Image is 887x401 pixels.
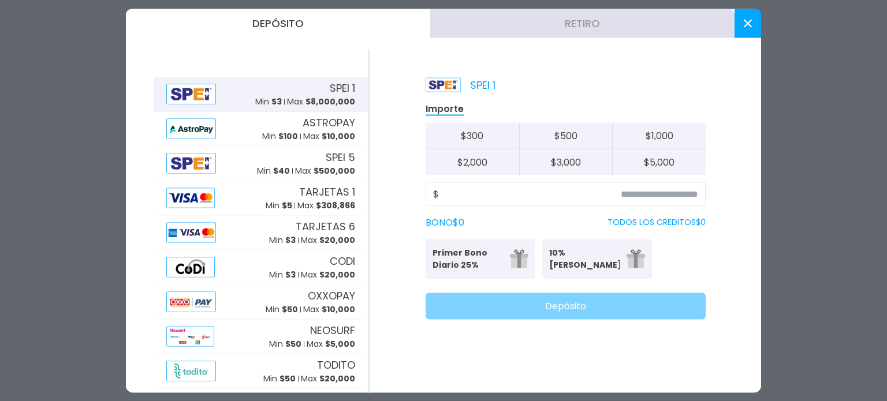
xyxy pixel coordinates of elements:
span: $ 3 [285,269,296,280]
span: OXXOPAY [308,288,355,303]
p: Max [301,234,355,246]
p: Max [303,130,355,143]
button: $500 [519,122,613,149]
p: Max [303,303,355,316]
span: $ 5,000 [325,338,355,350]
span: $ 20,000 [319,269,355,280]
img: gift [510,249,528,268]
p: Importe [426,102,464,115]
button: AlipayCODIMin $3Max $20,000 [154,250,368,284]
p: Min [262,130,298,143]
button: AlipayASTROPAYMin $100Max $10,000 [154,111,368,146]
button: AlipaySPEI 1Min $3Max $8,000,000 [154,77,368,111]
img: Alipay [166,291,216,312]
p: Max [307,338,355,350]
p: Max [301,269,355,281]
p: Max [295,165,355,177]
button: $3,000 [519,149,613,175]
button: $2,000 [426,149,519,175]
p: Min [269,234,296,246]
button: $1,000 [612,122,706,149]
span: $ 50 [285,338,301,350]
span: TARJETAS 6 [296,219,355,234]
img: Alipay [166,222,216,242]
p: 10% [PERSON_NAME] [549,246,620,271]
img: Alipay [166,153,216,173]
button: Retiro [430,9,735,38]
img: Platform Logo [426,77,461,92]
p: TODOS LOS CREDITOS $ 0 [608,216,706,228]
button: AlipaySPEI 5Min $40Max $500,000 [154,146,368,181]
span: $ 3 [285,234,296,246]
p: Primer Bono Diario 25% [433,246,503,271]
span: CODI [330,253,355,269]
p: Max [301,373,355,385]
button: AlipayOXXOPAYMin $50Max $10,000 [154,284,368,319]
button: $5,000 [612,149,706,175]
span: NEOSURF [310,323,355,338]
button: AlipayNEOSURFMin $50Max $5,000 [154,319,368,354]
button: 10% [PERSON_NAME] [542,238,652,279]
span: $ 40 [273,165,290,177]
button: $300 [426,122,519,149]
img: Alipay [166,326,214,346]
span: $ 5 [282,200,292,211]
span: $ 10,000 [322,130,355,142]
button: Depósito [126,9,430,38]
button: AlipayTODITOMin $50Max $20,000 [154,354,368,388]
span: $ 50 [282,303,298,315]
span: SPEI 5 [326,149,355,165]
span: $ 500,000 [314,165,355,177]
img: Alipay [166,84,216,104]
button: AlipayTARJETAS 1Min $5Max $308,866 [154,181,368,215]
p: Min [266,303,298,316]
label: BONO $ 0 [426,215,464,229]
p: Min [266,200,292,212]
span: $ 10,000 [322,303,355,315]
img: gift [627,249,645,268]
span: $ 20,000 [319,373,355,384]
p: Min [263,373,296,385]
span: TARJETAS 1 [299,184,355,200]
p: Min [269,269,296,281]
img: Alipay [166,257,215,277]
span: TODITO [317,357,355,373]
p: Max [297,200,355,212]
span: $ 50 [279,373,296,384]
img: Alipay [166,188,215,208]
span: $ 8,000,000 [305,96,355,107]
span: $ 100 [278,130,298,142]
button: AlipayTARJETAS 6Min $3Max $20,000 [154,215,368,250]
span: $ 308,866 [316,200,355,211]
button: Primer Bono Diario 25% [426,238,535,279]
img: Alipay [166,361,216,381]
span: $ [433,187,439,201]
span: SPEI 1 [330,80,355,96]
span: $ 20,000 [319,234,355,246]
p: Max [287,96,355,108]
button: Depósito [426,293,706,319]
span: ASTROPAY [303,115,355,130]
p: Min [257,165,290,177]
img: Alipay [166,118,216,138]
p: SPEI 1 [426,77,495,92]
p: Min [255,96,282,108]
p: Min [269,338,301,350]
span: $ 3 [271,96,282,107]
